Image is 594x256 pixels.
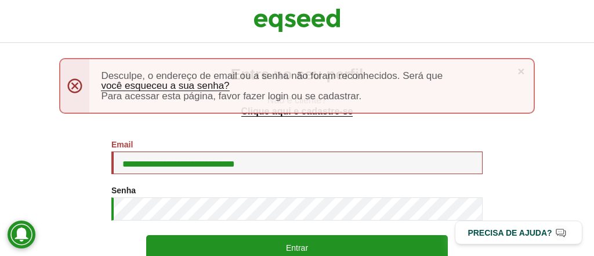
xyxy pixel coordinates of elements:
label: Senha [111,186,136,194]
label: Email [111,140,133,149]
li: Para acessar esta página, favor fazer login ou se cadastrar. [101,91,510,101]
p: Não é cliente? [23,95,571,117]
h2: Entre no seu perfil [23,66,571,83]
li: Desculpe, o endereço de email ou a senha não foram reconhecidos. Será que [101,71,510,91]
img: EqSeed Logo [253,6,341,35]
a: você esqueceu a sua senha? [101,81,229,91]
a: × [517,65,524,77]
